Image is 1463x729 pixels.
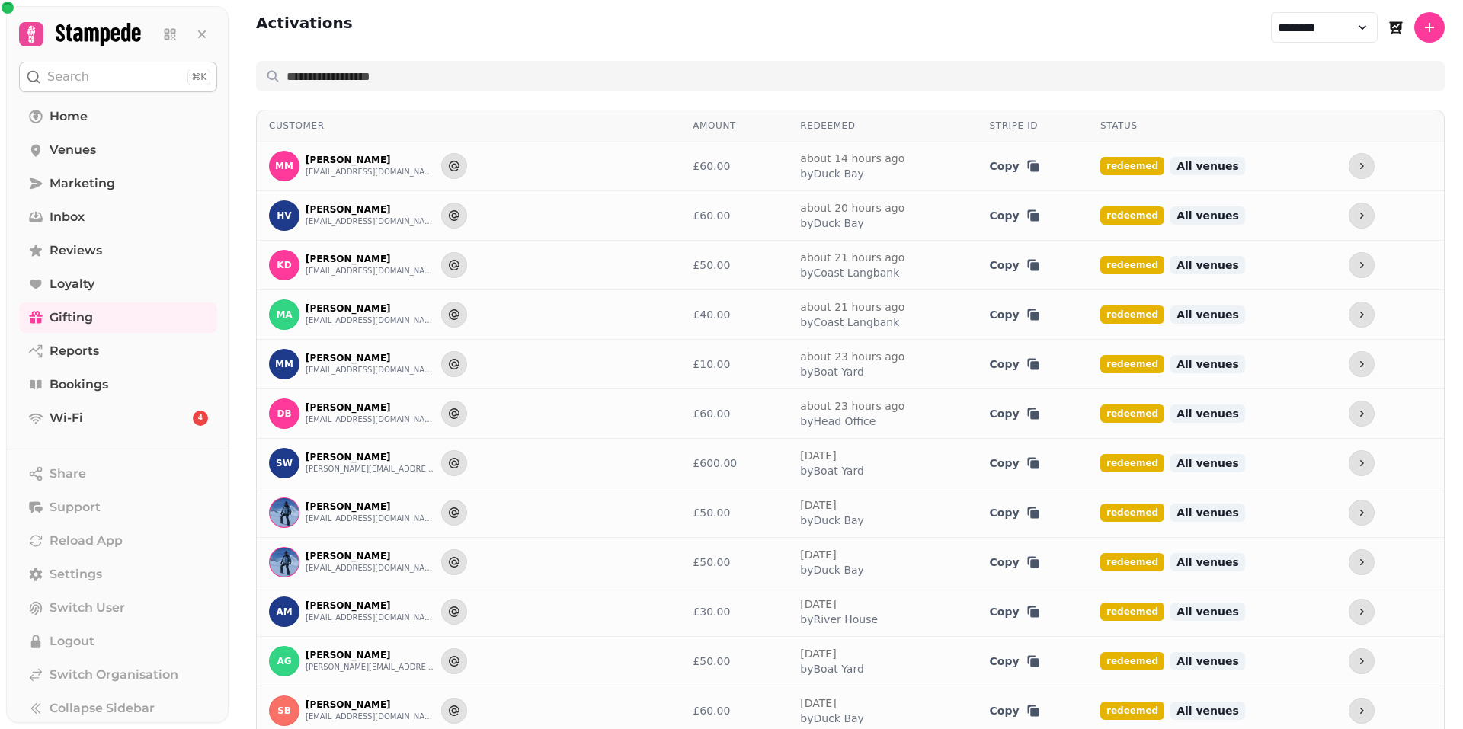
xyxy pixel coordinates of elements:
span: by Duck Bay [800,166,904,181]
a: about 21 hours ago [800,301,904,313]
a: [DATE] [800,449,836,462]
button: Send to [441,450,467,476]
div: £40.00 [693,307,776,322]
span: Loyalty [50,275,94,293]
div: £60.00 [693,208,776,223]
span: redeemed [1100,404,1164,423]
span: by Duck Bay [800,711,864,726]
span: Wi-Fi [50,409,83,427]
span: Settings [50,565,102,584]
button: [EMAIL_ADDRESS][DOMAIN_NAME] [306,364,435,376]
a: Venues [19,135,217,165]
span: by Duck Bay [800,513,864,528]
h2: Activations [256,12,353,43]
a: Settings [19,559,217,590]
p: [PERSON_NAME] [306,352,435,364]
p: [PERSON_NAME] [306,154,435,166]
a: Wi-Fi4 [19,403,217,433]
button: Copy [990,654,1041,669]
span: All venues [1170,206,1245,225]
span: by Coast Langbank [800,315,904,330]
button: Send to [441,401,467,427]
button: Share [19,459,217,489]
button: [EMAIL_ADDRESS][DOMAIN_NAME] [306,166,435,178]
span: All venues [1170,404,1245,423]
div: £30.00 [693,604,776,619]
button: Send to [441,648,467,674]
p: [PERSON_NAME] [306,649,435,661]
span: All venues [1170,652,1245,670]
p: [PERSON_NAME] [306,600,435,612]
span: redeemed [1100,256,1164,274]
span: redeemed [1100,157,1164,175]
span: Share [50,465,86,483]
span: by Boat Yard [800,661,863,676]
div: £50.00 [693,505,776,520]
button: [EMAIL_ADDRESS][DOMAIN_NAME] [306,562,435,574]
img: A C [270,548,299,577]
button: [EMAIL_ADDRESS][DOMAIN_NAME] [306,315,435,327]
button: more [1349,153,1375,179]
button: more [1349,252,1375,278]
div: £50.00 [693,555,776,570]
div: £60.00 [693,406,776,421]
span: All venues [1170,305,1245,324]
span: Inbox [50,208,85,226]
span: All venues [1170,157,1245,175]
button: Send to [441,203,467,229]
span: redeemed [1100,206,1164,225]
button: [EMAIL_ADDRESS][DOMAIN_NAME] [306,414,435,426]
span: redeemed [1100,504,1164,522]
span: Home [50,107,88,126]
span: Reports [50,342,99,360]
a: [DATE] [800,598,836,610]
a: [DATE] [800,647,836,660]
span: redeemed [1100,702,1164,720]
span: by Duck Bay [800,562,864,577]
button: Search⌘K [19,62,217,92]
span: Reviews [50,241,102,260]
span: SW [276,458,293,468]
a: Switch Organisation [19,660,217,690]
span: All venues [1170,702,1245,720]
button: more [1349,302,1375,328]
div: £10.00 [693,357,776,372]
p: [PERSON_NAME] [306,203,435,216]
span: Venues [50,141,96,159]
span: All venues [1170,603,1245,621]
button: more [1349,351,1375,377]
a: about 23 hours ago [800,400,904,412]
div: Amount [693,120,776,132]
button: Send to [441,549,467,575]
a: Bookings [19,369,217,400]
button: Copy [990,357,1041,372]
a: Gifting [19,302,217,333]
span: All venues [1170,553,1245,571]
button: Send to [441,599,467,625]
button: more [1349,401,1375,427]
span: redeemed [1100,355,1164,373]
button: more [1349,500,1375,526]
span: Switch Organisation [50,666,178,684]
button: Send to [441,500,467,526]
span: HV [277,210,291,221]
span: by Duck Bay [800,216,904,231]
button: [EMAIL_ADDRESS][DOMAIN_NAME] [306,513,435,525]
a: Inbox [19,202,217,232]
span: by Head Office [800,414,904,429]
button: Send to [441,252,467,278]
a: Home [19,101,217,132]
span: redeemed [1100,305,1164,324]
button: more [1349,698,1375,724]
button: Copy [990,406,1041,421]
button: [PERSON_NAME][EMAIL_ADDRESS][PERSON_NAME][DOMAIN_NAME] [306,463,435,475]
a: about 23 hours ago [800,350,904,363]
img: A C [270,498,299,527]
button: Copy [990,208,1041,223]
button: [EMAIL_ADDRESS][DOMAIN_NAME] [306,216,435,228]
button: more [1349,648,1375,674]
span: by Boat Yard [800,364,904,379]
a: Reviews [19,235,217,266]
a: about 14 hours ago [800,152,904,165]
button: Send to [441,698,467,724]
